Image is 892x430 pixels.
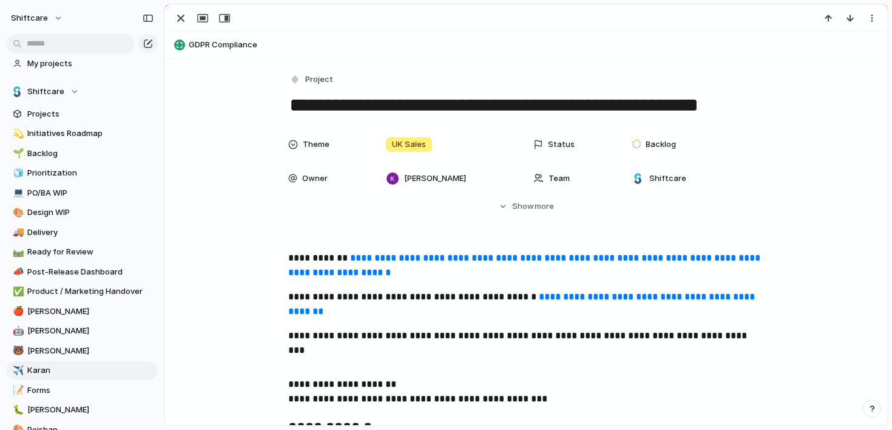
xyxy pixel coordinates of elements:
[11,364,23,377] button: ✈️
[27,325,154,337] span: [PERSON_NAME]
[27,404,154,416] span: [PERSON_NAME]
[6,203,158,222] a: 🎨Design WIP
[13,285,21,299] div: ✅
[11,266,23,278] button: 📣
[303,138,329,151] span: Theme
[13,166,21,180] div: 🧊
[11,246,23,258] button: 🛤️
[11,12,48,24] span: shiftcare
[6,83,158,101] button: Shiftcare
[171,35,882,55] button: GDPR Compliance
[13,403,21,417] div: 🐛
[13,324,21,338] div: 🤖
[27,187,154,199] span: PO/BA WIP
[27,206,154,219] span: Design WIP
[6,381,158,400] a: 📝Forms
[548,138,575,151] span: Status
[11,227,23,239] button: 🚚
[27,58,154,70] span: My projects
[549,172,570,185] span: Team
[27,148,154,160] span: Backlog
[11,345,23,357] button: 🐻
[11,384,23,397] button: 📝
[13,127,21,141] div: 💫
[5,9,69,28] button: shiftcare
[13,265,21,279] div: 📣
[13,225,21,239] div: 🚚
[27,364,154,377] span: Karan
[27,128,154,140] span: Initiatives Roadmap
[6,164,158,182] a: 🧊Prioritization
[27,167,154,179] span: Prioritization
[6,282,158,301] a: ✅Product / Marketing Handover
[13,344,21,358] div: 🐻
[13,206,21,220] div: 🎨
[13,186,21,200] div: 💻
[11,148,23,160] button: 🌱
[404,172,466,185] span: [PERSON_NAME]
[11,404,23,416] button: 🐛
[6,105,158,123] a: Projects
[6,125,158,143] a: 💫Initiatives Roadmap
[302,172,328,185] span: Owner
[6,361,158,380] a: ✈️Karan
[392,138,426,151] span: UK Sales
[27,285,154,298] span: Product / Marketing Handover
[27,384,154,397] span: Forms
[6,302,158,321] a: 🍎[PERSON_NAME]
[6,224,158,242] a: 🚚Delivery
[6,401,158,419] a: 🐛[PERSON_NAME]
[649,172,686,185] span: Shiftcare
[27,86,64,98] span: Shiftcare
[6,263,158,281] a: 📣Post-Release Dashboard
[27,227,154,239] span: Delivery
[13,364,21,378] div: ✈️
[6,243,158,261] a: 🛤️Ready for Review
[11,305,23,318] button: 🍎
[13,304,21,318] div: 🍎
[11,206,23,219] button: 🎨
[6,55,158,73] a: My projects
[287,71,337,89] button: Project
[27,108,154,120] span: Projects
[6,184,158,202] a: 💻PO/BA WIP
[288,196,764,217] button: Showmore
[11,128,23,140] button: 💫
[189,39,882,51] span: GDPR Compliance
[13,245,21,259] div: 🛤️
[11,325,23,337] button: 🤖
[305,73,333,86] span: Project
[11,285,23,298] button: ✅
[27,266,154,278] span: Post-Release Dashboard
[11,187,23,199] button: 💻
[646,138,676,151] span: Backlog
[27,345,154,357] span: [PERSON_NAME]
[27,246,154,258] span: Ready for Review
[13,146,21,160] div: 🌱
[6,145,158,163] a: 🌱Backlog
[6,322,158,340] a: 🤖[PERSON_NAME]
[6,342,158,360] a: 🐻[PERSON_NAME]
[535,200,554,213] span: more
[13,383,21,397] div: 📝
[27,305,154,318] span: [PERSON_NAME]
[11,167,23,179] button: 🧊
[512,200,534,213] span: Show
